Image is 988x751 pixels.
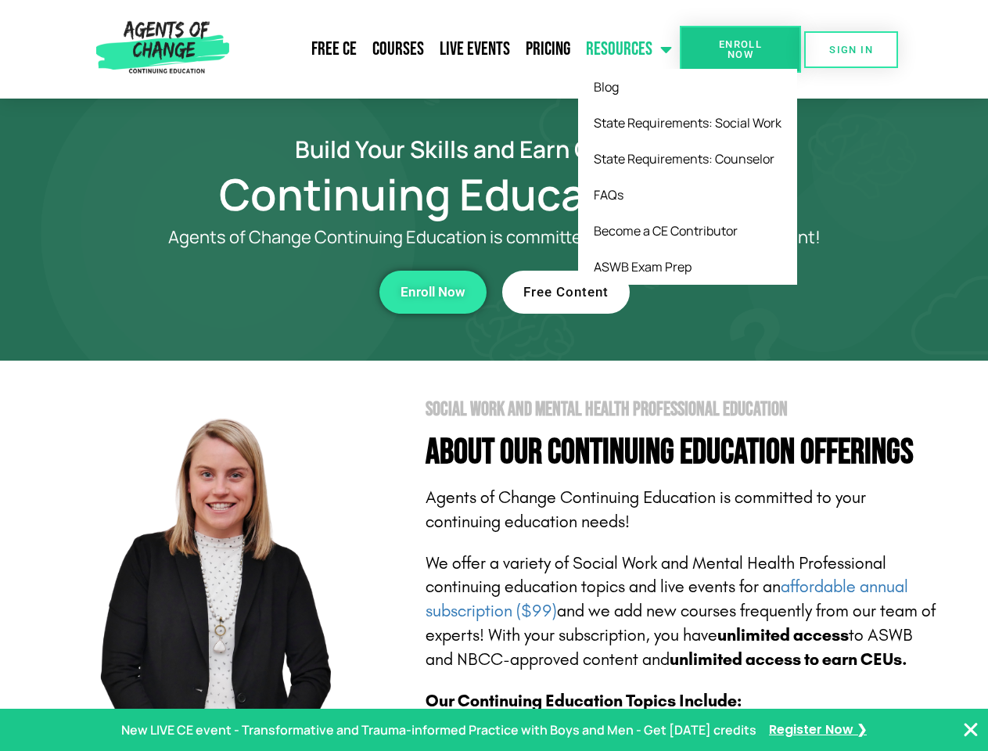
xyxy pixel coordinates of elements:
[578,213,797,249] a: Become a CE Contributor
[670,649,907,670] b: unlimited access to earn CEUs.
[578,30,680,69] a: Resources
[578,141,797,177] a: State Requirements: Counselor
[578,177,797,213] a: FAQs
[379,271,487,314] a: Enroll Now
[578,105,797,141] a: State Requirements: Social Work
[680,26,801,73] a: Enroll Now
[49,176,940,212] h1: Continuing Education (CE)
[426,435,940,470] h4: About Our Continuing Education Offerings
[304,30,365,69] a: Free CE
[518,30,578,69] a: Pricing
[49,138,940,160] h2: Build Your Skills and Earn CE Credits
[426,487,866,532] span: Agents of Change Continuing Education is committed to your continuing education needs!
[523,286,609,299] span: Free Content
[502,271,630,314] a: Free Content
[401,286,465,299] span: Enroll Now
[829,45,873,55] span: SIGN IN
[578,69,797,105] a: Blog
[769,719,867,742] a: Register Now ❯
[111,228,878,247] p: Agents of Change Continuing Education is committed to your career development!
[578,69,797,285] ul: Resources
[804,31,898,68] a: SIGN IN
[578,249,797,285] a: ASWB Exam Prep
[717,625,849,645] b: unlimited access
[432,30,518,69] a: Live Events
[365,30,432,69] a: Courses
[961,720,980,739] button: Close Banner
[426,400,940,419] h2: Social Work and Mental Health Professional Education
[705,39,776,59] span: Enroll Now
[121,719,756,742] p: New LIVE CE event - Transformative and Trauma-informed Practice with Boys and Men - Get [DATE] cr...
[426,691,742,711] b: Our Continuing Education Topics Include:
[426,552,940,672] p: We offer a variety of Social Work and Mental Health Professional continuing education topics and ...
[235,30,680,69] nav: Menu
